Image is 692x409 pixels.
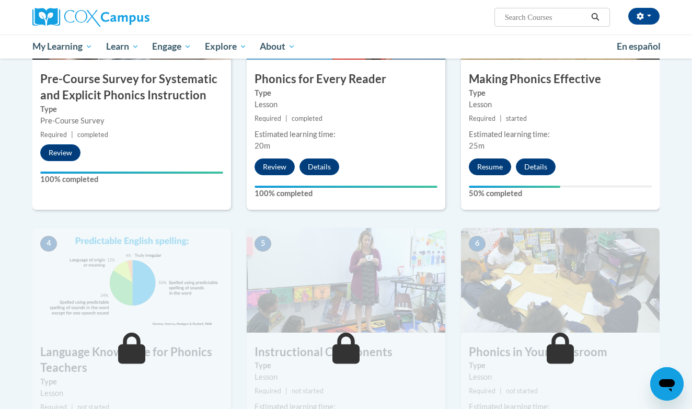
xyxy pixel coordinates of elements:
span: completed [77,131,108,139]
button: Details [299,158,339,175]
div: Estimated learning time: [469,129,652,140]
div: Lesson [255,371,437,383]
button: Resume [469,158,511,175]
span: My Learning [32,40,93,53]
label: Type [255,87,437,99]
a: En español [610,36,667,58]
div: Your progress [255,186,437,188]
h3: Instructional Components [247,344,445,360]
iframe: Button to launch messaging window [650,367,684,401]
img: Course Image [32,228,231,333]
span: Learn [106,40,139,53]
span: Required [469,387,495,395]
label: Type [255,360,437,371]
span: Required [255,115,281,122]
img: Course Image [247,228,445,333]
span: Required [255,387,281,395]
a: About [253,35,303,59]
input: Search Courses [504,11,587,24]
span: 25m [469,141,485,150]
a: My Learning [26,35,99,59]
a: Cox Campus [32,8,231,27]
button: Review [40,144,80,161]
button: Search [587,11,603,24]
span: started [506,115,527,122]
a: Explore [198,35,253,59]
h3: Phonics for Every Reader [247,71,445,87]
div: Pre-Course Survey [40,115,223,127]
a: Learn [99,35,146,59]
span: | [500,387,502,395]
span: | [285,115,287,122]
span: not started [506,387,538,395]
button: Account Settings [628,8,660,25]
span: | [71,131,73,139]
span: 6 [469,236,486,252]
img: Course Image [461,228,660,333]
h3: Making Phonics Effective [461,71,660,87]
button: Review [255,158,295,175]
span: About [260,40,295,53]
label: Type [469,360,652,371]
span: completed [292,115,322,122]
span: Explore [205,40,247,53]
img: Cox Campus [32,8,149,27]
h3: Phonics in Your Classroom [461,344,660,360]
span: En español [617,41,661,52]
div: Lesson [469,371,652,383]
label: 50% completed [469,188,652,199]
span: | [285,387,287,395]
div: Main menu [17,35,675,59]
span: Required [40,131,67,139]
label: Type [40,376,223,388]
div: Lesson [255,99,437,110]
div: Your progress [469,186,560,188]
label: Type [469,87,652,99]
span: | [500,115,502,122]
h3: Pre-Course Survey for Systematic and Explicit Phonics Instruction [32,71,231,104]
div: Lesson [40,388,223,399]
span: Engage [152,40,191,53]
div: Estimated learning time: [255,129,437,140]
div: Lesson [469,99,652,110]
span: not started [292,387,324,395]
span: Required [469,115,495,122]
a: Engage [145,35,198,59]
span: 4 [40,236,57,252]
span: 20m [255,141,270,150]
div: Your progress [40,172,223,174]
h3: Language Knowledge for Phonics Teachers [32,344,231,377]
button: Details [516,158,556,175]
label: Type [40,104,223,115]
span: 5 [255,236,271,252]
label: 100% completed [40,174,223,185]
label: 100% completed [255,188,437,199]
